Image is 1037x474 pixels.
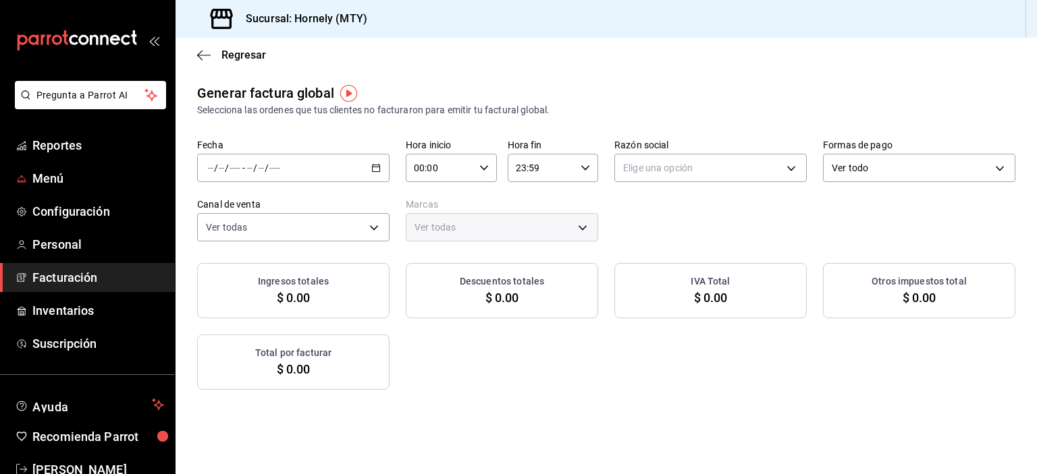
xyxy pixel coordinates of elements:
[823,154,1015,182] div: Ver todo
[197,140,390,150] label: Fecha
[32,396,147,413] span: Ayuda
[32,169,164,187] span: Menú
[406,140,497,150] label: Hora inicio
[614,154,807,182] div: Elige una opción
[277,360,311,378] span: $ 0.00
[32,334,164,353] span: Suscripción
[903,289,936,307] span: $ 0.00
[508,140,599,150] label: Hora fin
[218,162,225,173] input: --
[9,98,166,112] a: Pregunta a Parrot AI
[246,162,253,173] input: --
[265,162,269,173] span: /
[32,268,164,287] span: Facturación
[258,162,265,173] input: --
[149,35,159,46] button: open_drawer_menu
[214,162,218,173] span: /
[269,162,281,173] input: ----
[485,289,519,307] span: $ 0.00
[15,81,166,109] button: Pregunta a Parrot AI
[614,140,807,150] label: Razón social
[197,200,390,209] label: Canal de venta
[197,83,334,103] div: Generar factura global
[32,235,164,254] span: Personal
[36,88,145,102] span: Pregunta a Parrot AI
[32,427,164,446] span: Recomienda Parrot
[207,162,214,173] input: --
[277,289,311,307] span: $ 0.00
[32,301,164,320] span: Inventarios
[823,140,1015,150] label: Formas de pago
[415,220,456,234] span: Ver todas
[691,274,730,289] h3: IVA Total
[253,162,257,173] span: /
[340,85,357,102] img: Tooltip marker
[229,162,241,173] input: ----
[32,136,164,154] span: Reportes
[872,274,967,289] h3: Otros impuestos total
[206,220,247,234] span: Ver todas
[242,162,245,173] span: -
[460,274,544,289] h3: Descuentos totales
[406,200,598,209] label: Marcas
[197,49,266,61] button: Regresar
[235,11,367,27] h3: Sucursal: Hornely (MTY)
[255,346,331,360] h3: Total por facturar
[221,49,266,61] span: Regresar
[225,162,229,173] span: /
[694,289,728,307] span: $ 0.00
[258,274,329,289] h3: Ingresos totales
[32,202,164,220] span: Configuración
[197,103,1015,117] div: Selecciona las ordenes que tus clientes no facturaron para emitir tu factural global.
